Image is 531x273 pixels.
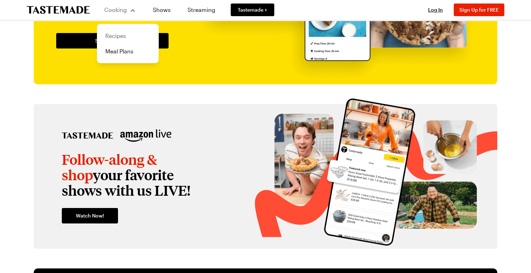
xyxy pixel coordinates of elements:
[104,1,136,18] button: Cooking
[238,6,267,13] span: Tastemade +
[120,129,171,142] img: amazon live
[101,44,155,59] a: Meal Plans
[27,6,90,14] a: To Tastemade Home Page
[459,7,499,13] span: Sign Up for FREE
[56,33,169,48] a: Start Free Trial
[95,37,130,44] span: Start Free Trial
[62,129,113,142] img: tastemade
[428,7,443,13] span: Log In
[231,4,274,16] a: Tastemade +
[62,208,118,223] a: Watch Now!
[76,212,104,219] span: Watch Now!
[97,24,159,63] div: Cooking
[62,152,216,198] p: your favorite shows with us LIVE!
[421,6,450,13] button: Log In
[104,6,127,13] span: Cooking
[454,4,504,16] button: Sign Up for FREE
[62,150,157,184] span: Follow-along & shop
[101,28,155,44] a: Recipes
